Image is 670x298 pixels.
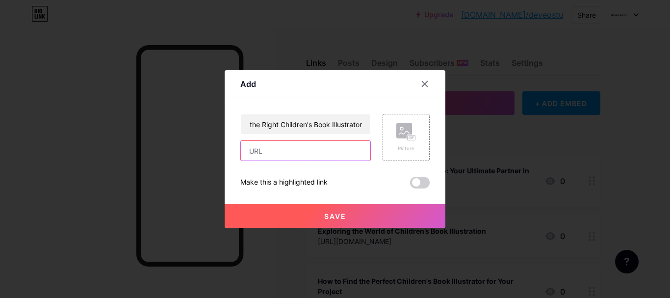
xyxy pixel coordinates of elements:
[240,177,328,189] div: Make this a highlighted link
[241,141,370,161] input: URL
[225,204,445,228] button: Save
[241,114,370,134] input: Title
[240,78,256,90] div: Add
[324,212,346,220] span: Save
[396,145,416,152] div: Picture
